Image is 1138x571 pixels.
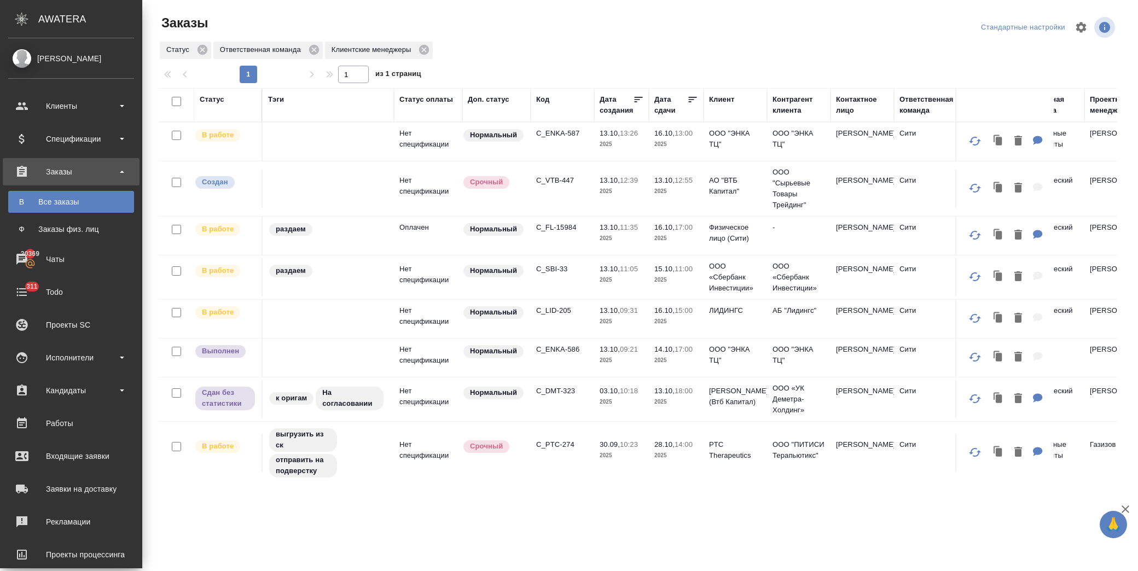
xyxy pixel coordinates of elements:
[620,345,638,353] p: 09:21
[894,300,957,338] td: Сити
[8,251,134,267] div: Чаты
[3,246,140,273] a: 20369Чаты
[1104,513,1123,536] span: 🙏
[709,386,762,407] p: [PERSON_NAME] (Втб Капитал)
[8,98,134,114] div: Клиенты
[462,386,525,400] div: Статус по умолчанию для стандартных заказов
[654,139,698,150] p: 2025
[962,175,988,201] button: Обновить
[773,222,825,233] p: -
[470,265,517,276] p: Нормальный
[962,439,988,465] button: Обновить
[773,305,825,316] p: АБ "Лидингс"
[202,387,248,409] p: Сдан без статистики
[20,281,44,292] span: 311
[394,217,462,255] td: Оплачен
[194,439,256,454] div: Выставляет ПМ после принятия заказа от КМа
[600,306,620,314] p: 13.10,
[8,164,134,180] div: Заказы
[394,170,462,208] td: Нет спецификации
[894,123,957,161] td: Сити
[322,387,377,409] p: На согласовании
[268,94,284,105] div: Тэги
[213,42,323,59] div: Ответственная команда
[773,383,825,416] p: ООО «УК Деметра-Холдинг»
[3,508,140,535] a: Рекламации
[1094,17,1117,38] span: Посмотреть информацию
[268,222,388,237] div: раздаем
[654,94,687,116] div: Дата сдачи
[276,429,330,451] p: выгрузить из ск
[8,218,134,240] a: ФЗаказы физ. лиц
[962,344,988,370] button: Обновить
[654,176,675,184] p: 13.10,
[394,123,462,161] td: Нет спецификации
[894,170,957,208] td: Сити
[620,265,638,273] p: 11:05
[200,94,224,105] div: Статус
[978,19,1068,36] div: split button
[831,339,894,377] td: [PERSON_NAME]
[709,261,762,294] p: ООО «Сбербанк Инвестиции»
[620,387,638,395] p: 10:18
[831,217,894,255] td: [PERSON_NAME]
[773,94,825,116] div: Контрагент клиента
[600,450,643,461] p: 2025
[399,94,453,105] div: Статус оплаты
[536,175,589,186] p: C_VTB-447
[375,67,421,83] span: из 1 страниц
[620,306,638,314] p: 09:31
[709,94,734,105] div: Клиент
[988,307,1009,330] button: Клонировать
[1009,388,1027,410] button: Удалить
[962,386,988,412] button: Обновить
[709,128,762,150] p: ООО "ЭНКА ТЦ"
[194,264,256,278] div: Выставляет ПМ после принятия заказа от КМа
[620,129,638,137] p: 13:26
[654,355,698,366] p: 2025
[894,434,957,472] td: Сити
[654,450,698,461] p: 2025
[962,264,988,290] button: Обновить
[600,94,633,116] div: Дата создания
[268,264,388,278] div: раздаем
[202,265,234,276] p: В работе
[8,481,134,497] div: Заявки на доставку
[831,434,894,472] td: [PERSON_NAME]
[899,94,954,116] div: Ответственная команда
[675,387,693,395] p: 18:00
[394,434,462,472] td: Нет спецификации
[600,397,643,407] p: 2025
[675,306,693,314] p: 15:00
[3,541,140,568] a: Проекты процессинга
[332,44,415,55] p: Клиентские менеджеры
[894,380,957,418] td: Сити
[600,265,620,273] p: 13.10,
[194,344,256,359] div: Выставляет ПМ после сдачи и проведения начислений. Последний этап для ПМа
[962,305,988,331] button: Обновить
[709,439,762,461] p: PTC Therapeutics
[536,439,589,450] p: C_PTC-274
[1009,130,1027,153] button: Удалить
[14,224,129,235] div: Заказы физ. лиц
[988,224,1009,247] button: Клонировать
[962,128,988,154] button: Обновить
[470,177,503,188] p: Срочный
[202,346,239,357] p: Выполнен
[654,186,698,197] p: 2025
[14,248,46,259] span: 20369
[276,265,306,276] p: раздаем
[988,130,1009,153] button: Клонировать
[773,128,825,150] p: ООО "ЭНКА ТЦ"
[988,266,1009,288] button: Клонировать
[773,261,825,294] p: ООО «Сбербанк Инвестиции»
[8,448,134,464] div: Входящие заявки
[194,305,256,320] div: Выставляет ПМ после принятия заказа от КМа
[536,386,589,397] p: C_DMT-323
[836,94,889,116] div: Контактное лицо
[536,344,589,355] p: C_ENKA-586
[470,130,517,141] p: Нормальный
[654,316,698,327] p: 2025
[194,175,256,190] div: Выставляется автоматически при создании заказа
[600,316,643,327] p: 2025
